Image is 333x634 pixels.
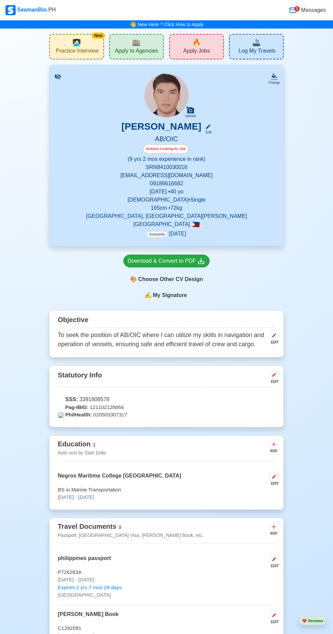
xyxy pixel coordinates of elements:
[300,6,326,14] span: Messages
[58,395,275,404] p: 3391808578
[58,440,91,448] span: Education
[267,481,279,486] div: EDIT
[252,37,261,48] span: travel
[58,313,275,328] div: Objective
[65,411,92,419] span: PhilHealth:
[267,619,279,624] div: EDIT
[269,448,277,453] div: ADD
[92,33,105,39] div: New
[58,554,111,568] p: philippines passport
[58,610,119,624] p: [PERSON_NAME] Book
[65,395,78,404] span: SSS:
[147,231,168,237] span: Availability
[58,523,116,530] span: Travel Documents
[192,221,200,228] span: 🇵🇭
[5,5,56,15] div: SeamanBio
[299,616,326,626] button: heartReviews
[5,5,16,15] img: Logo
[267,340,279,345] div: EDIT
[58,584,122,592] span: Expires 2 yrs 7 mos 28 days
[123,255,210,267] a: Download & Convert to PDF
[130,275,137,283] span: paint
[58,369,275,387] div: Statutory Info
[143,144,189,154] div: Actively Looking for Job
[138,22,204,27] a: New Here ? Click How to Apply
[192,37,201,48] span: new
[58,212,275,220] p: [GEOGRAPHIC_DATA], [GEOGRAPHIC_DATA][PERSON_NAME]
[58,449,107,456] p: Auto sort by Start Date.
[58,624,275,632] p: C1292091
[58,576,275,584] p: [DATE] - [DATE]
[203,130,211,135] div: Edit
[58,135,275,144] h5: AB/OIC
[58,180,275,188] p: 09186616682
[115,48,158,56] span: Apply to Agencies
[122,121,201,135] h3: [PERSON_NAME]
[92,442,97,448] span: 1
[118,525,122,530] span: 3
[56,48,99,56] span: Practice Interview
[58,486,275,494] p: BS in Marine Transportation
[147,230,186,238] p: [DATE]
[123,273,210,286] div: Choose Other CV Design
[152,291,188,299] span: My Signature
[145,291,152,299] span: sign
[58,171,275,180] p: [EMAIL_ADDRESS][DOMAIN_NAME]
[58,532,204,539] p: Passport, [GEOGRAPHIC_DATA] Visa, [PERSON_NAME] Book, etc.
[58,196,275,204] p: [DEMOGRAPHIC_DATA] • Single
[302,619,307,623] span: heart
[58,411,275,419] p: 020503307317
[72,37,81,48] span: interview
[267,563,279,568] div: EDIT
[183,48,210,56] span: Apply Jobs
[58,163,275,171] p: SRN 8410030016
[58,331,267,349] p: To seek the position of AB/OIC where I can utilize my skills in navigation and operation of vesse...
[58,204,275,212] p: 165 cm • 72 kg
[58,188,275,196] p: [DATE] • 40 yo
[239,48,275,56] span: Log My Travels
[58,155,275,163] p: (9 yrs 2 mos experience in rank)
[58,568,275,576] p: P726283A
[185,114,196,118] div: Upload
[65,404,88,411] span: Pag-IBIG:
[58,472,181,486] p: Negros Maritime College [GEOGRAPHIC_DATA]
[132,37,141,48] span: agencies
[269,531,277,536] div: ADD
[294,6,300,12] div: 1
[58,493,275,501] p: [DATE] - [DATE]
[58,220,275,228] p: [GEOGRAPHIC_DATA]
[47,7,56,13] span: .PH
[58,404,275,411] p: 121102128664
[129,20,137,29] span: bell
[58,591,275,599] p: [GEOGRAPHIC_DATA]
[267,379,279,384] div: EDIT
[268,80,280,85] div: Change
